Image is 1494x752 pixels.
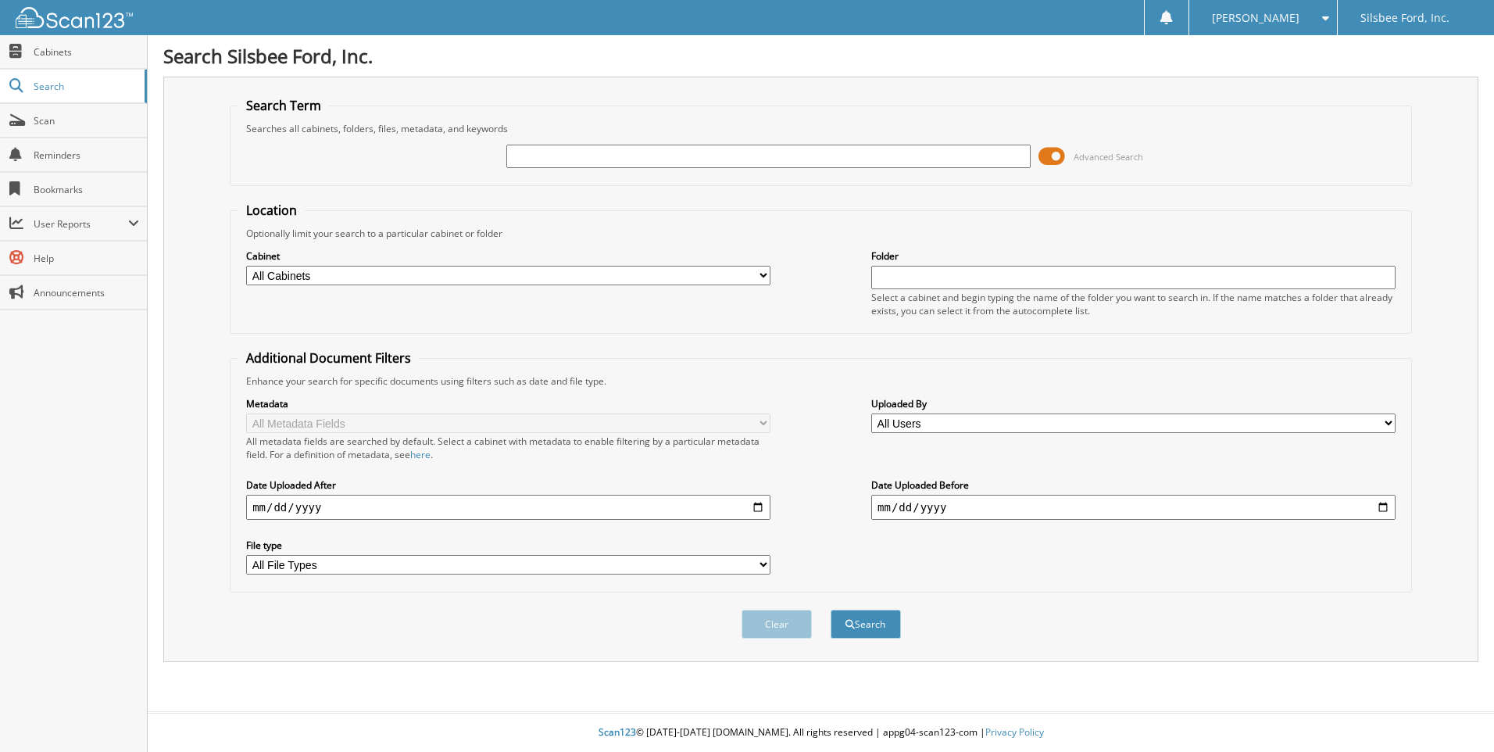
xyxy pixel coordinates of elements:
legend: Additional Document Filters [238,349,419,367]
label: Date Uploaded After [246,478,770,492]
label: Uploaded By [871,397,1396,410]
div: Searches all cabinets, folders, files, metadata, and keywords [238,122,1403,135]
div: © [DATE]-[DATE] [DOMAIN_NAME]. All rights reserved | appg04-scan123-com | [148,714,1494,752]
legend: Location [238,202,305,219]
label: File type [246,539,770,552]
iframe: Chat Widget [1416,677,1494,752]
span: Silsbee Ford, Inc. [1360,13,1449,23]
label: Metadata [246,397,770,410]
label: Date Uploaded Before [871,478,1396,492]
span: Reminders [34,149,139,162]
span: Scan [34,114,139,127]
h1: Search Silsbee Ford, Inc. [163,43,1478,69]
img: scan123-logo-white.svg [16,7,133,28]
div: Optionally limit your search to a particular cabinet or folder [238,227,1403,240]
legend: Search Term [238,97,329,114]
span: User Reports [34,217,128,231]
span: Cabinets [34,45,139,59]
a: here [410,448,431,461]
button: Clear [742,610,812,639]
div: Enhance your search for specific documents using filters such as date and file type. [238,374,1403,388]
a: Privacy Policy [985,725,1044,739]
span: Help [34,252,139,265]
span: Announcements [34,286,139,299]
span: [PERSON_NAME] [1212,13,1299,23]
input: end [871,495,1396,520]
span: Scan123 [599,725,636,739]
span: Bookmarks [34,183,139,196]
span: Advanced Search [1074,151,1143,163]
label: Folder [871,249,1396,263]
div: All metadata fields are searched by default. Select a cabinet with metadata to enable filtering b... [246,435,770,461]
button: Search [831,610,901,639]
input: start [246,495,770,520]
span: Search [34,80,137,93]
div: Select a cabinet and begin typing the name of the folder you want to search in. If the name match... [871,291,1396,317]
label: Cabinet [246,249,770,263]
